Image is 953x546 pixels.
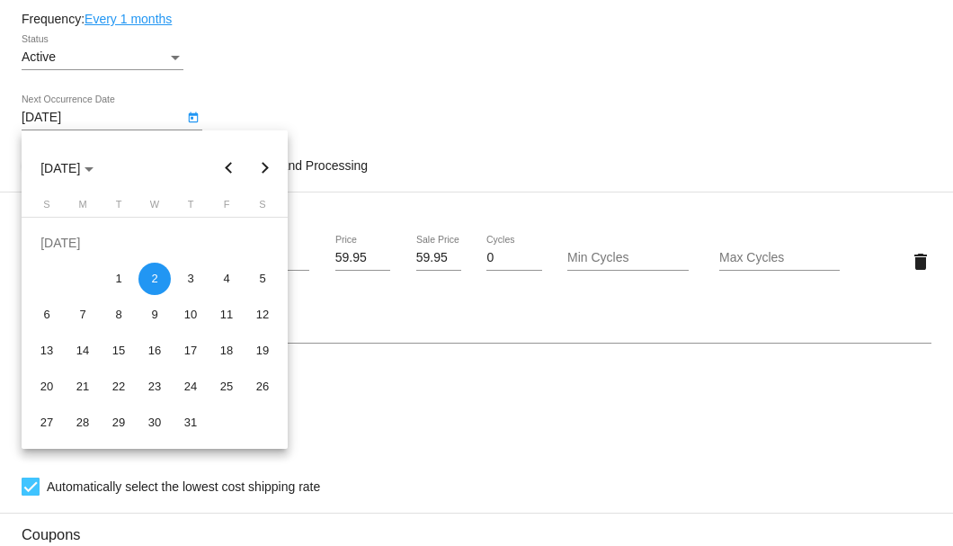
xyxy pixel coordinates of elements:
button: Previous month [211,150,247,186]
div: 15 [102,335,135,367]
td: July 8, 2025 [101,297,137,333]
td: July 27, 2025 [29,405,65,441]
td: July 9, 2025 [137,297,173,333]
span: [DATE] [40,161,94,175]
td: July 6, 2025 [29,297,65,333]
div: 12 [246,299,279,331]
td: July 19, 2025 [245,333,281,369]
div: 20 [31,371,63,403]
div: 27 [31,407,63,439]
td: July 12, 2025 [245,297,281,333]
div: 18 [210,335,243,367]
div: 13 [31,335,63,367]
td: July 29, 2025 [101,405,137,441]
td: July 17, 2025 [173,333,209,369]
th: Sunday [29,199,65,217]
div: 8 [102,299,135,331]
div: 5 [246,263,279,295]
td: July 24, 2025 [173,369,209,405]
td: July 14, 2025 [65,333,101,369]
div: 4 [210,263,243,295]
div: 1 [102,263,135,295]
td: July 4, 2025 [209,261,245,297]
div: 22 [102,371,135,403]
th: Thursday [173,199,209,217]
td: July 7, 2025 [65,297,101,333]
div: 16 [138,335,171,367]
td: [DATE] [29,225,281,261]
div: 26 [246,371,279,403]
td: July 28, 2025 [65,405,101,441]
div: 17 [174,335,207,367]
div: 11 [210,299,243,331]
th: Wednesday [137,199,173,217]
div: 29 [102,407,135,439]
div: 7 [67,299,99,331]
div: 31 [174,407,207,439]
div: 14 [67,335,99,367]
th: Monday [65,199,101,217]
td: July 13, 2025 [29,333,65,369]
div: 23 [138,371,171,403]
td: July 16, 2025 [137,333,173,369]
td: July 2, 2025 [137,261,173,297]
td: July 25, 2025 [209,369,245,405]
td: July 22, 2025 [101,369,137,405]
td: July 3, 2025 [173,261,209,297]
td: July 21, 2025 [65,369,101,405]
td: July 20, 2025 [29,369,65,405]
div: 6 [31,299,63,331]
th: Friday [209,199,245,217]
td: July 18, 2025 [209,333,245,369]
td: July 23, 2025 [137,369,173,405]
td: July 10, 2025 [173,297,209,333]
td: July 31, 2025 [173,405,209,441]
div: 28 [67,407,99,439]
td: July 15, 2025 [101,333,137,369]
td: July 11, 2025 [209,297,245,333]
div: 10 [174,299,207,331]
button: Next month [247,150,283,186]
td: July 5, 2025 [245,261,281,297]
div: 2 [138,263,171,295]
div: 24 [174,371,207,403]
th: Tuesday [101,199,137,217]
div: 21 [67,371,99,403]
div: 3 [174,263,207,295]
div: 30 [138,407,171,439]
td: July 26, 2025 [245,369,281,405]
td: July 30, 2025 [137,405,173,441]
div: 19 [246,335,279,367]
th: Saturday [245,199,281,217]
button: Choose month and year [26,150,108,186]
td: July 1, 2025 [101,261,137,297]
div: 9 [138,299,171,331]
div: 25 [210,371,243,403]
